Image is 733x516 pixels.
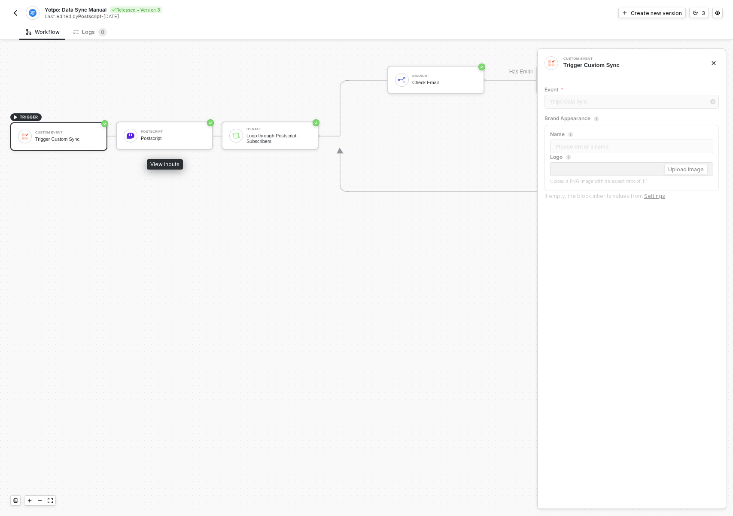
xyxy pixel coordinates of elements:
[566,155,571,160] span: icon-info
[110,6,162,13] div: Released • Version 3
[594,116,599,121] span: icon-info
[12,9,19,16] img: back
[563,61,697,69] div: Trigger Custom Sync
[693,10,698,15] span: icon-versioning
[246,133,311,144] div: Loop through Postscript: Subscribers
[547,59,555,67] img: integration-icon
[141,130,205,134] div: Postscript
[668,166,704,173] div: Upload Image
[412,80,477,85] div: Check Email
[27,498,32,503] span: icon-play
[35,137,100,142] div: Trigger Custom Sync
[412,74,477,78] div: Branch
[550,140,713,153] input: Please enter a name
[544,86,719,93] label: Event
[664,164,708,174] button: Upload Image
[550,131,565,138] div: Name
[101,120,108,127] span: icon-success-page
[98,28,107,36] sup: 0
[550,154,563,161] div: Logo
[618,8,686,18] button: Create new version
[631,9,682,17] div: Create new version
[10,8,21,18] button: back
[78,13,101,19] span: Postscript
[544,193,666,200] div: If empty, the block inherits values from .
[689,8,709,18] button: 3
[37,498,43,503] span: icon-minus
[568,132,573,137] span: icon-info
[13,115,18,120] span: icon-play
[478,64,485,70] span: icon-success-page
[232,132,240,140] img: icon
[127,132,134,140] img: icon
[313,119,319,126] span: icon-success-page
[207,119,214,126] span: icon-success-page
[246,127,311,131] div: Iterate
[644,193,665,199] a: Settings
[21,133,29,140] img: icon
[29,9,36,17] img: integration-icon
[563,57,692,61] div: Custom Event
[622,10,627,15] span: icon-play
[73,28,107,36] div: Logs
[715,10,720,15] span: icon-settings
[702,9,705,17] div: 3
[495,68,547,76] div: Has Email
[550,179,649,184] span: Upload a PNG image with an aspect ratio of 1:1.
[141,136,205,141] div: Postscript
[45,6,106,13] span: Yotpo: Data Sync Manual
[711,61,716,66] span: icon-close
[45,13,366,20] div: Last edited by - [DATE]
[35,131,100,134] div: Custom Event
[147,159,183,170] div: View inputs
[20,114,38,121] span: TRIGGER
[48,498,53,503] span: icon-expand
[26,29,60,36] div: Workflow
[544,115,590,122] div: Brand Appearance
[398,76,406,84] img: icon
